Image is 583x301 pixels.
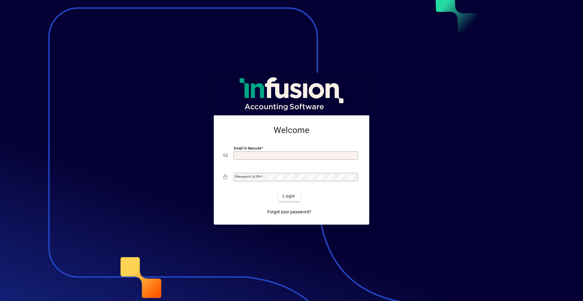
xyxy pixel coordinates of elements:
[265,206,314,217] a: Forgot your password?
[234,146,261,150] mat-label: Email or Barcode
[283,193,295,199] span: Login
[223,125,360,135] h2: Welcome
[267,209,311,215] span: Forgot your password?
[278,191,300,201] button: Login
[235,174,261,179] mat-label: Password or Pin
